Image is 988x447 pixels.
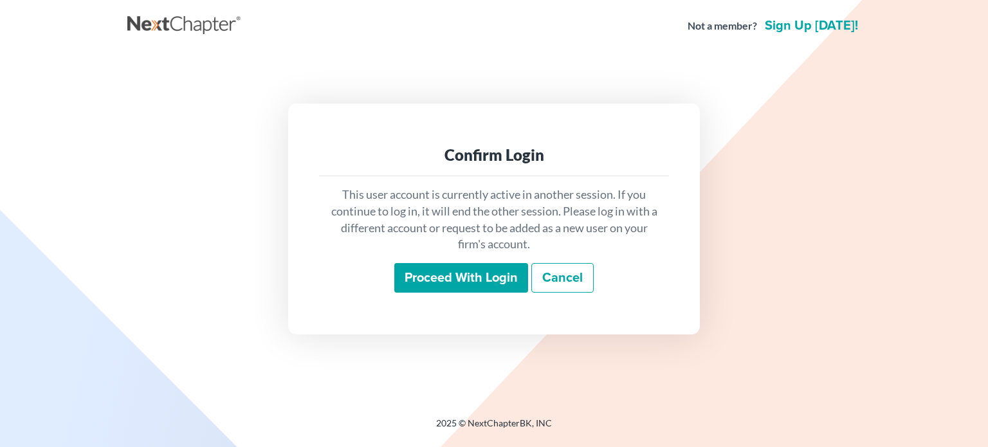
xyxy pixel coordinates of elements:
a: Cancel [531,263,594,293]
input: Proceed with login [394,263,528,293]
a: Sign up [DATE]! [762,19,861,32]
div: Confirm Login [329,145,659,165]
strong: Not a member? [688,19,757,33]
p: This user account is currently active in another session. If you continue to log in, it will end ... [329,187,659,253]
div: 2025 © NextChapterBK, INC [127,417,861,440]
